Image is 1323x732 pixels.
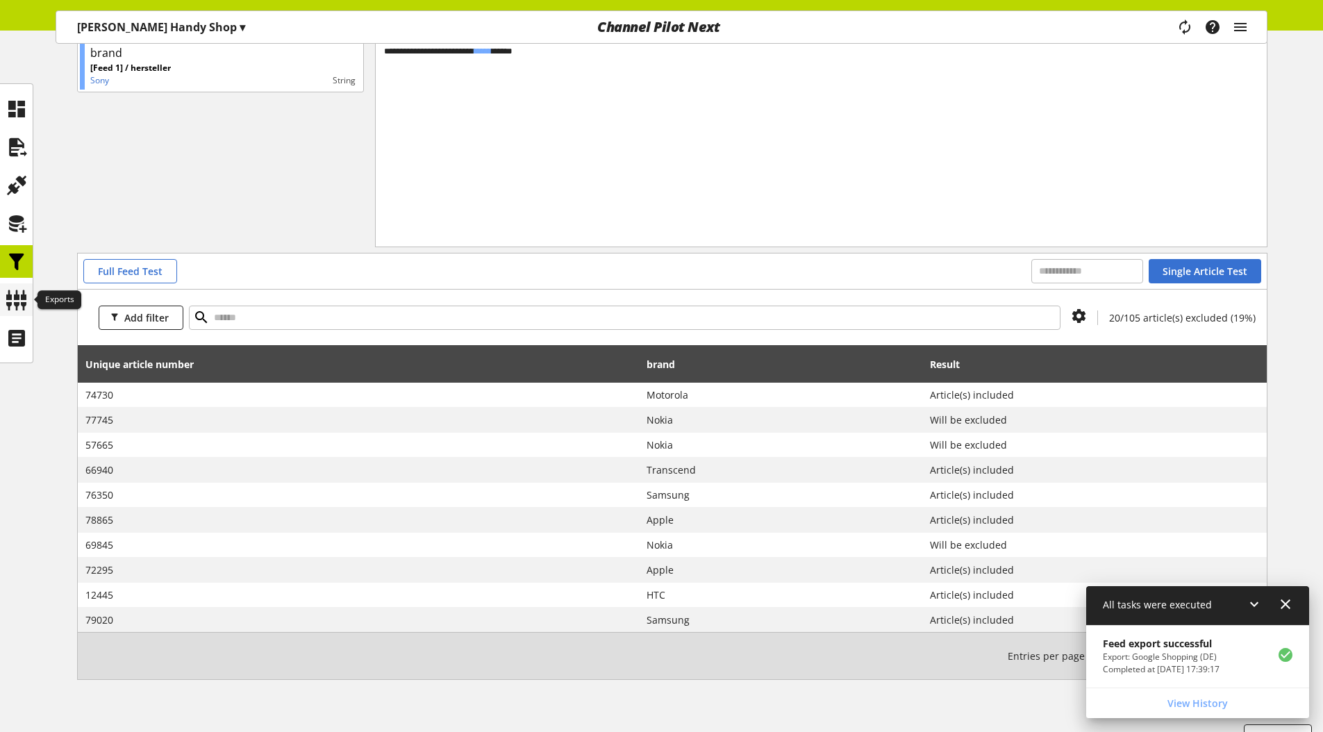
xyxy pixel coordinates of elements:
span: Apple [647,563,915,577]
span: All tasks were executed [1103,598,1212,611]
span: Transcend [647,463,915,477]
p: Feed export successful [1103,636,1220,651]
p: [PERSON_NAME] Handy Shop [77,19,245,35]
span: Will be excluded [930,438,1259,452]
span: Nokia [647,538,915,552]
span: 69845 [85,538,633,552]
span: 78865 [85,513,633,527]
span: Full Feed Test [98,264,163,278]
span: 66940 [85,463,633,477]
span: Add filter [124,310,169,325]
button: Single Article Test [1149,259,1261,283]
span: Will be excluded [930,413,1259,427]
span: Article(s) included [930,613,1259,627]
span: Apple [647,513,915,527]
span: View History [1167,696,1228,710]
span: 20/105 article(s) excluded (19%) [1109,311,1256,324]
span: Article(s) included [930,388,1259,402]
div: string [171,74,356,87]
span: 77745 [85,413,633,427]
span: 76350 [85,488,633,502]
small: 1-10 / 105 [1008,644,1184,668]
a: View History [1089,691,1306,715]
span: Nokia [647,413,915,427]
span: ▾ [240,19,245,35]
p: Export: Google Shopping (DE) [1103,651,1220,663]
span: Motorola [647,388,915,402]
span: 74730 [85,388,633,402]
p: Completed at Oct 01, 2025, 17:39:17 [1103,663,1220,676]
span: Nokia [647,438,915,452]
span: Entries per page [1008,649,1090,663]
div: Exports [38,290,81,310]
span: Article(s) included [930,563,1259,577]
span: Single Article Test [1163,264,1247,278]
p: Sony [90,74,171,87]
span: 57665 [85,438,633,452]
span: Will be excluded [930,538,1259,552]
span: 12445 [85,588,633,602]
span: Result [930,357,960,372]
nav: main navigation [56,10,1267,44]
span: Article(s) included [930,463,1259,477]
a: Feed export successfulExport: Google Shopping (DE)Completed at [DATE] 17:39:17 [1086,625,1309,687]
div: brand [90,44,122,61]
span: Article(s) included [930,488,1259,502]
span: Samsung [647,613,915,627]
span: Article(s) included [930,513,1259,527]
button: Full Feed Test [83,259,177,283]
span: Unique article number [85,357,194,372]
span: Samsung [647,488,915,502]
button: Add filter [99,306,183,330]
span: Article(s) included [930,588,1259,602]
span: HTC [647,588,915,602]
span: 72295 [85,563,633,577]
span: 79020 [85,613,633,627]
p: [Feed 1] / hersteller [90,62,171,74]
span: brand [647,357,675,372]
